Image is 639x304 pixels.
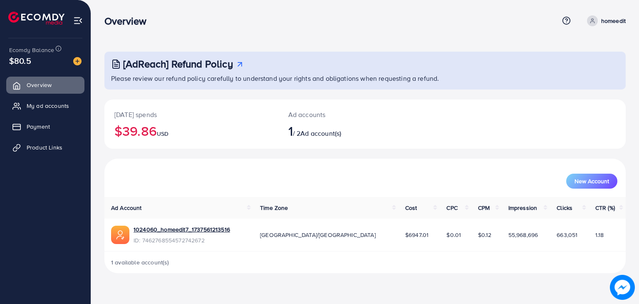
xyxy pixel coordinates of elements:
[595,204,615,212] span: CTR (%)
[111,204,142,212] span: Ad Account
[27,102,69,110] span: My ad accounts
[595,231,604,239] span: 1.18
[27,122,50,131] span: Payment
[157,130,168,138] span: USD
[405,231,428,239] span: $6947.01
[73,57,82,65] img: image
[111,226,129,244] img: ic-ads-acc.e4c84228.svg
[6,118,84,135] a: Payment
[73,16,83,25] img: menu
[508,231,538,239] span: 55,968,696
[123,58,233,70] h3: [AdReach] Refund Policy
[508,204,537,212] span: Impression
[575,178,609,184] span: New Account
[260,231,376,239] span: [GEOGRAPHIC_DATA]/[GEOGRAPHIC_DATA]
[446,204,457,212] span: CPC
[111,73,621,83] p: Please review our refund policy carefully to understand your rights and obligations when requesti...
[601,16,626,26] p: homeedit
[557,204,572,212] span: Clicks
[612,277,632,297] img: image
[288,123,399,139] h2: / 2
[114,123,268,139] h2: $39.86
[6,97,84,114] a: My ad accounts
[27,81,52,89] span: Overview
[27,143,62,152] span: Product Links
[260,204,288,212] span: Time Zone
[104,15,153,27] h3: Overview
[557,231,577,239] span: 663,051
[566,174,617,189] button: New Account
[300,129,341,138] span: Ad account(s)
[9,55,31,67] span: $80.5
[6,77,84,93] a: Overview
[111,258,169,267] span: 1 available account(s)
[288,110,399,120] p: Ad accounts
[478,231,492,239] span: $0.12
[478,204,490,212] span: CPM
[8,12,64,25] img: logo
[6,139,84,156] a: Product Links
[584,15,626,26] a: homeedit
[134,225,230,234] a: 1024060_homeedit7_1737561213516
[405,204,417,212] span: Cost
[288,121,293,140] span: 1
[446,231,461,239] span: $0.01
[9,46,54,54] span: Ecomdy Balance
[134,236,230,244] span: ID: 7462768554572742672
[114,110,268,120] p: [DATE] spends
